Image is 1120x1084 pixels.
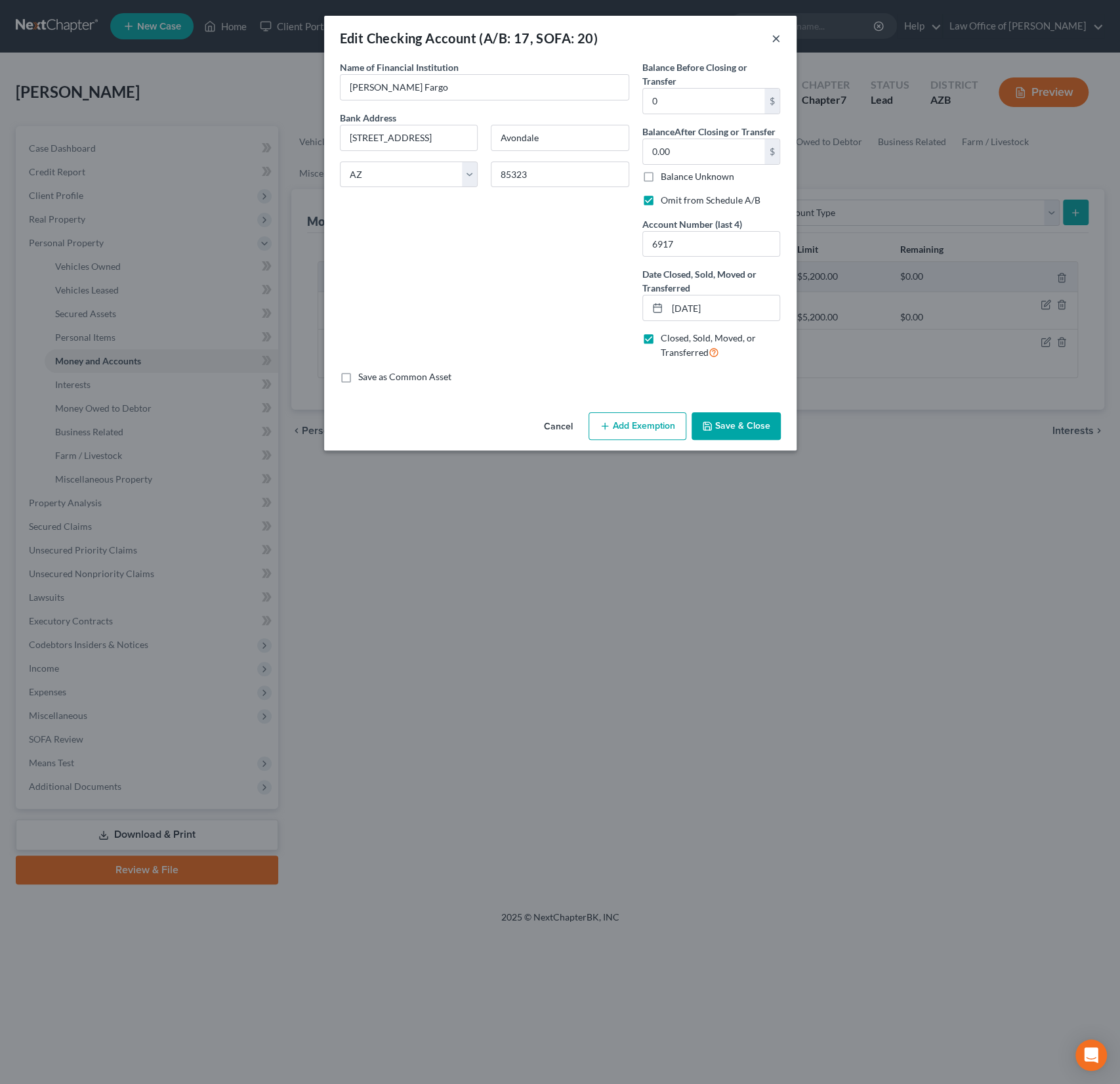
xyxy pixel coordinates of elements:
input: XXXX [643,232,780,257]
input: Enter name... [341,75,629,100]
span: Date Closed, Sold, Moved or Transferred [642,269,757,293]
button: Save & Close [692,412,781,440]
input: 0.00 [643,89,764,114]
label: Balance Before Closing or Transfer [642,60,781,88]
div: $ [764,139,780,164]
input: 0.00 [643,139,764,164]
input: Enter city... [491,125,629,150]
label: Balance [642,125,776,139]
label: Save as Common Asset [358,370,451,383]
button: Cancel [533,414,583,440]
label: Omit from Schedule A/B [661,194,760,207]
span: After Closing or Transfer [674,126,776,137]
button: Add Exemption [589,412,686,440]
div: Open Intercom Messenger [1075,1039,1107,1071]
input: Enter address... [341,125,478,150]
label: Balance Unknown [661,170,734,183]
input: Enter zip... [491,162,629,188]
div: $ [764,89,780,114]
label: Account Number (last 4) [642,217,742,231]
label: Bank Address [333,111,636,125]
button: × [772,30,781,46]
input: MM/DD/YYYY [667,295,780,320]
span: Name of Financial Institution [340,62,459,73]
div: Edit Checking Account (A/B: 17, SOFA: 20) [340,29,598,47]
span: Closed, Sold, Moved, or Transferred [661,332,756,358]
